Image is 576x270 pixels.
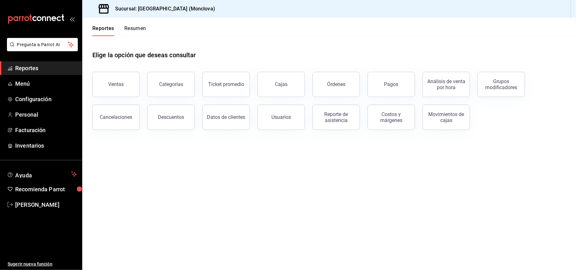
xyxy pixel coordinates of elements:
span: Reportes [15,64,77,72]
div: Reporte de asistencia [317,111,356,123]
div: Usuarios [271,114,291,120]
button: open_drawer_menu [70,16,75,21]
span: Sugerir nueva función [8,261,77,267]
button: Reportes [92,25,114,36]
button: Ticket promedio [202,72,250,97]
div: Análisis de venta por hora [427,78,466,90]
div: Ticket promedio [208,81,244,87]
button: Órdenes [313,72,360,97]
button: Cajas [257,72,305,97]
span: Inventarios [15,141,77,150]
button: Descuentos [147,105,195,130]
button: Pagos [368,72,415,97]
div: navigation tabs [92,25,146,36]
div: Descuentos [158,114,184,120]
button: Movimientos de cajas [423,105,470,130]
div: Grupos modificadores [482,78,521,90]
h3: Sucursal: [GEOGRAPHIC_DATA] (Monclova) [110,5,215,13]
div: Órdenes [327,81,345,87]
button: Grupos modificadores [478,72,525,97]
button: Resumen [124,25,146,36]
span: Configuración [15,95,77,103]
span: Recomienda Parrot [15,185,77,193]
div: Cajas [275,81,288,87]
button: Datos de clientes [202,105,250,130]
button: Costos y márgenes [368,105,415,130]
button: Reporte de asistencia [313,105,360,130]
button: Categorías [147,72,195,97]
span: Menú [15,79,77,88]
button: Análisis de venta por hora [423,72,470,97]
span: Personal [15,110,77,119]
a: Pregunta a Parrot AI [4,46,78,52]
button: Usuarios [257,105,305,130]
span: Pregunta a Parrot AI [17,41,68,48]
div: Cancelaciones [100,114,133,120]
span: [PERSON_NAME] [15,200,77,209]
div: Costos y márgenes [372,111,411,123]
button: Ventas [92,72,140,97]
div: Movimientos de cajas [427,111,466,123]
span: Ayuda [15,170,69,178]
button: Cancelaciones [92,105,140,130]
div: Pagos [384,81,399,87]
button: Pregunta a Parrot AI [7,38,78,51]
span: Facturación [15,126,77,134]
div: Ventas [108,81,124,87]
div: Categorías [159,81,183,87]
h1: Elige la opción que deseas consultar [92,50,196,60]
div: Datos de clientes [207,114,245,120]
